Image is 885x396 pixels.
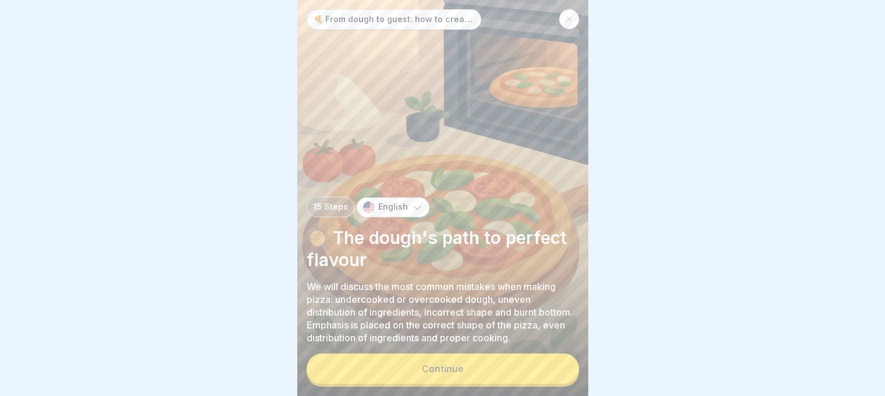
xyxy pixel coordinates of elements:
div: Continue [422,363,464,374]
p: We will discuss the most common mistakes when making pizza: undercooked or overcooked dough, unev... [307,280,579,344]
p: English [378,202,408,212]
img: us.svg [363,201,375,213]
p: 15 Steps [313,202,348,212]
p: 🍕 From dough to guest: how to create the perfect pizza every day [313,15,475,24]
button: Continue [307,353,579,384]
p: 🥘 The dough's path to perfect flavour [307,227,579,271]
